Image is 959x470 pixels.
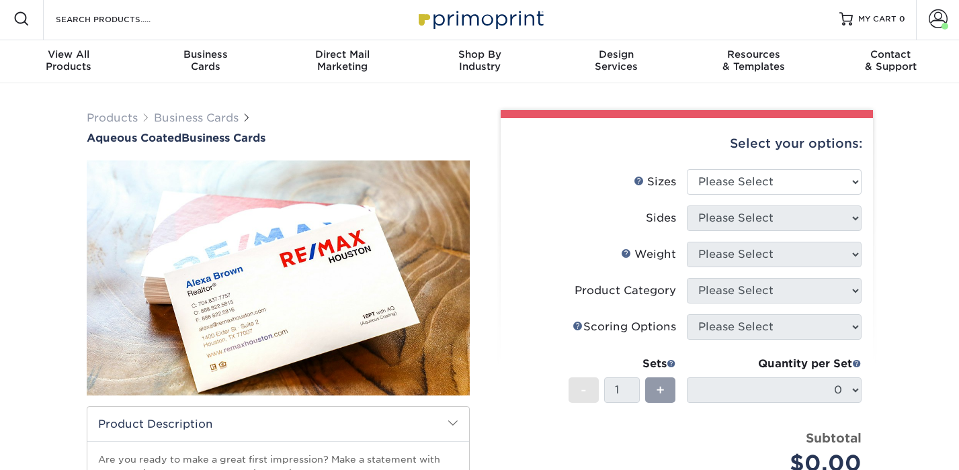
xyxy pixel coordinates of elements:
span: Aqueous Coated [87,132,181,144]
img: Aqueous Coated 01 [87,87,470,469]
span: MY CART [858,13,897,25]
div: Quantity per Set [687,356,862,372]
strong: Subtotal [806,430,862,445]
div: Cards [137,48,274,73]
a: Products [87,111,138,124]
span: Design [548,48,685,60]
a: Resources& Templates [685,40,822,83]
a: Aqueous CoatedBusiness Cards [87,132,470,144]
div: Industry [411,48,548,73]
a: DesignServices [548,40,685,83]
h1: Business Cards [87,132,470,144]
span: - [581,380,587,400]
a: Business Cards [154,111,239,124]
a: Direct MailMarketing [274,40,411,83]
span: Business [137,48,274,60]
div: Product Category [575,283,676,299]
span: + [656,380,665,400]
span: Contact [822,48,959,60]
a: BusinessCards [137,40,274,83]
span: Resources [685,48,822,60]
span: Direct Mail [274,48,411,60]
div: & Templates [685,48,822,73]
div: Marketing [274,48,411,73]
span: Shop By [411,48,548,60]
a: Contact& Support [822,40,959,83]
div: Sizes [634,174,676,190]
div: & Support [822,48,959,73]
div: Scoring Options [573,319,676,335]
h2: Product Description [87,407,469,441]
div: Services [548,48,685,73]
div: Select your options: [511,118,862,169]
input: SEARCH PRODUCTS..... [54,11,185,27]
div: Sides [646,210,676,226]
div: Sets [569,356,676,372]
span: 0 [899,14,905,23]
a: Shop ByIndustry [411,40,548,83]
div: Weight [621,246,676,263]
img: Primoprint [413,4,547,33]
iframe: Google Customer Reviews [3,429,114,465]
